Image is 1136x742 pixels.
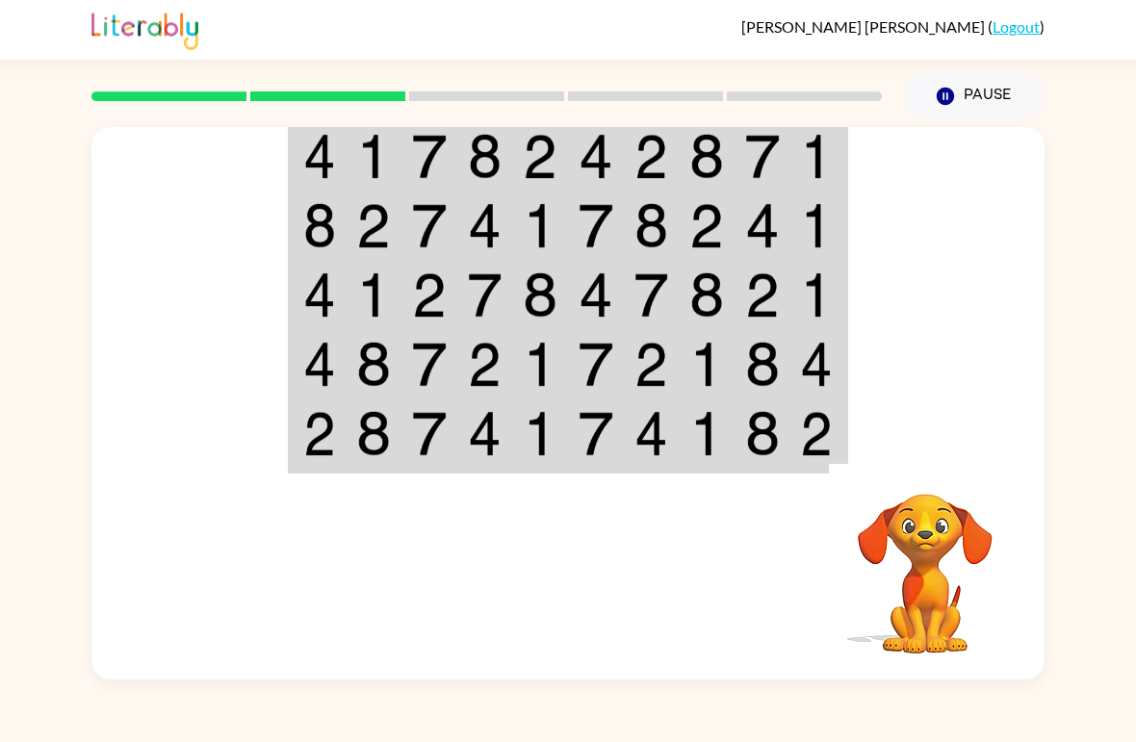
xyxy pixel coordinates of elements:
img: 8 [745,411,780,456]
img: 1 [800,134,833,179]
img: 8 [689,134,724,179]
img: 1 [800,203,833,248]
img: 1 [523,342,557,387]
img: 8 [745,342,780,387]
img: 4 [303,272,336,318]
img: 8 [356,342,391,387]
img: 2 [634,342,669,387]
img: 1 [800,272,833,318]
img: 7 [579,411,613,456]
img: 8 [303,203,336,248]
img: 1 [523,411,557,456]
div: ( ) [741,17,1045,36]
img: 7 [579,203,613,248]
img: 7 [745,134,780,179]
button: Pause [905,74,1045,118]
img: 4 [745,203,780,248]
img: 2 [800,411,833,456]
img: 8 [356,411,391,456]
img: 2 [745,272,780,318]
img: 7 [412,411,447,456]
img: 4 [800,342,833,387]
span: [PERSON_NAME] [PERSON_NAME] [741,17,988,36]
img: 4 [303,134,336,179]
img: 1 [689,411,724,456]
video: Your browser must support playing .mp4 files to use Literably. Please try using another browser. [829,464,1021,656]
img: 7 [634,272,669,318]
img: 8 [468,134,503,179]
img: 2 [689,203,724,248]
img: 4 [468,411,503,456]
img: 1 [689,342,724,387]
img: 2 [468,342,503,387]
img: 2 [523,134,557,179]
img: 8 [689,272,724,318]
img: 7 [412,203,447,248]
img: 4 [579,134,613,179]
img: 4 [468,203,503,248]
img: 4 [634,411,669,456]
img: 1 [356,272,391,318]
img: 7 [579,342,613,387]
img: 7 [412,342,447,387]
img: 8 [634,203,669,248]
img: 8 [523,272,557,318]
img: 1 [356,134,391,179]
img: 2 [356,203,391,248]
img: 4 [303,342,336,387]
img: Literably [91,8,198,50]
img: 7 [468,272,503,318]
img: 7 [412,134,447,179]
a: Logout [993,17,1040,36]
img: 2 [634,134,669,179]
img: 1 [523,203,557,248]
img: 2 [412,272,447,318]
img: 2 [303,411,336,456]
img: 4 [579,272,613,318]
